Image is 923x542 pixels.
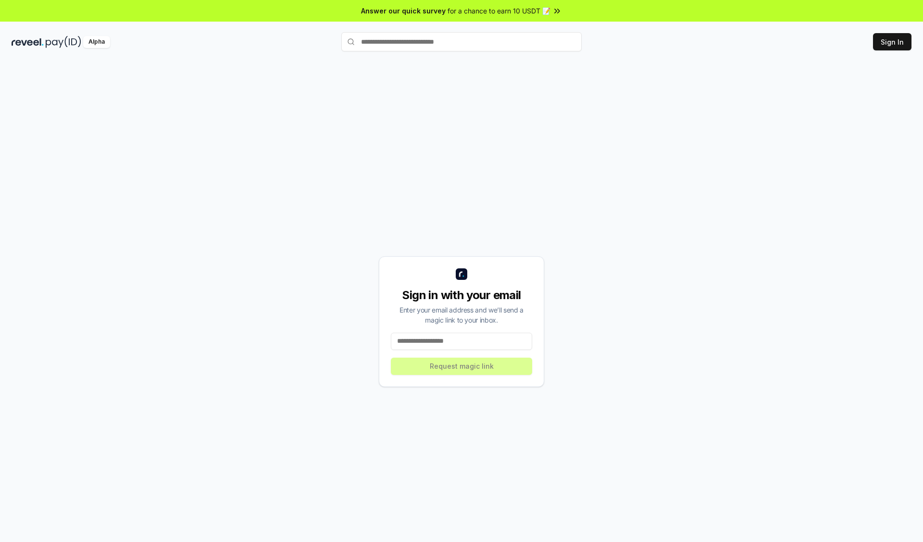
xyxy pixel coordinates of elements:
div: Sign in with your email [391,288,532,303]
div: Enter your email address and we’ll send a magic link to your inbox. [391,305,532,325]
button: Sign In [873,33,911,50]
div: Alpha [83,36,110,48]
span: for a chance to earn 10 USDT 📝 [448,6,550,16]
img: reveel_dark [12,36,44,48]
img: logo_small [456,268,467,280]
img: pay_id [46,36,81,48]
span: Answer our quick survey [361,6,446,16]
